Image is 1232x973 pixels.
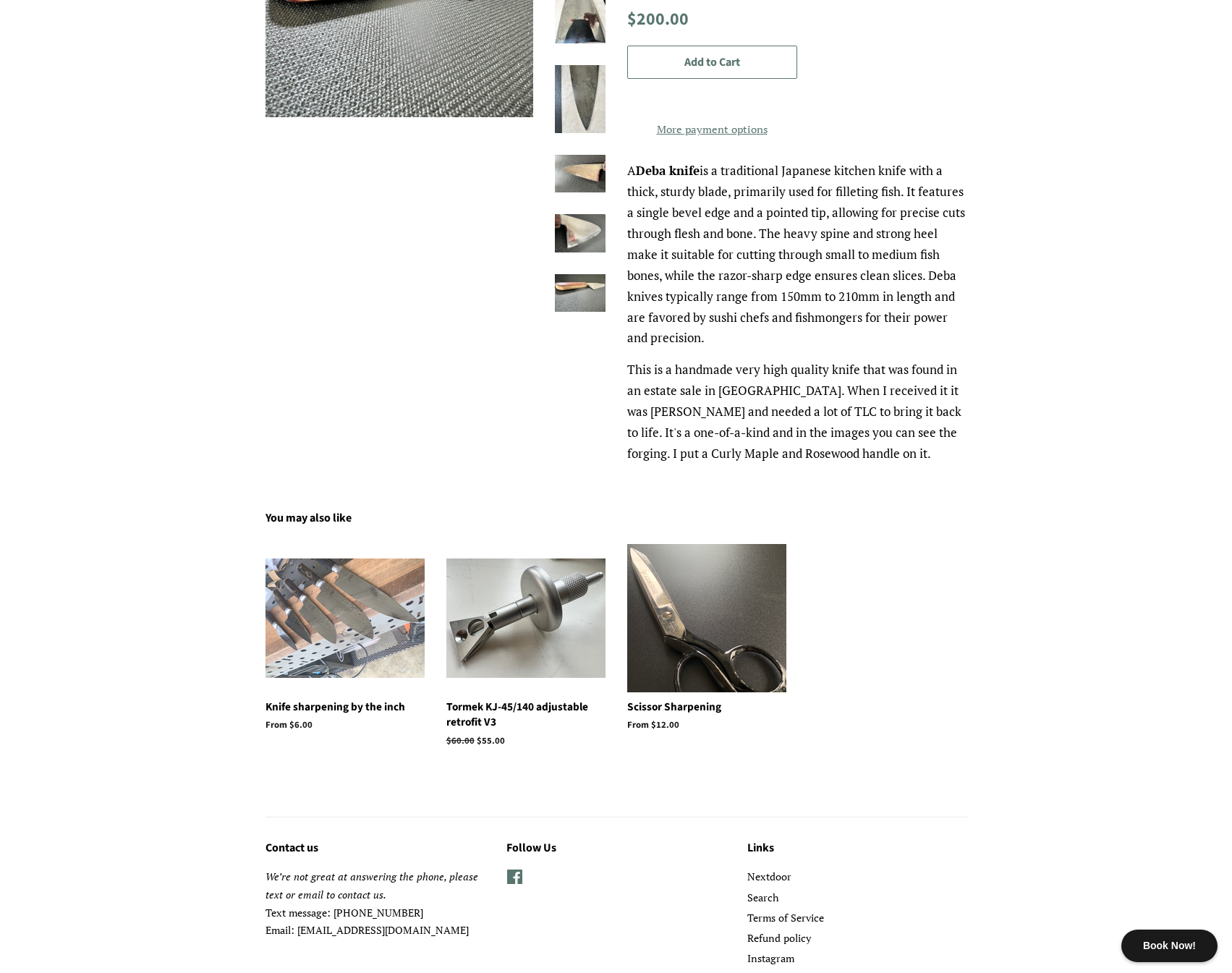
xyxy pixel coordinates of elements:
em: We’re not great at answering the phone, please text or email to contact us. [265,870,478,901]
strong: Deba knife [636,162,700,179]
h3: Follow Us [506,839,726,858]
p: A is a traditional Japanese kitchen knife with a thick, sturdy blade, primarily used for filletin... [627,161,967,349]
img: Deba Knife - Heavy, Single Bevel, Restored, Vintage Japanese Knife [555,274,606,313]
a: More payment options [627,118,797,139]
p: From $12.00 [627,718,786,732]
a: Tormek KJ-45/140 adjustable retrofit V3 Tormek KJ-45/140 adjustable retrofit V3 $60.00 $55.00 [446,544,606,773]
a: Nextdoor [747,870,791,883]
img: Scissor Sharpening [627,544,786,692]
a: Terms of Service [747,911,824,925]
h3: Contact us [265,839,485,858]
p: Knife sharpening by the inch [265,700,425,715]
p: Scissor Sharpening [627,700,786,715]
button: Add to Cart [627,46,797,80]
img: Tormek KJ-45/140 adjustable retrofit V3 [446,558,606,678]
div: Book Now! [1121,930,1218,962]
img: Deba Knife - Heavy, Single Bevel, Restored, Vintage Japanese Knife [555,65,606,132]
img: Knife sharpening by the inch [265,558,425,678]
h3: Links [747,839,967,858]
span: Add to Cart [684,54,740,70]
img: Deba Knife - Heavy, Single Bevel, Restored, Vintage Japanese Knife [555,214,606,252]
h2: You may also like [265,509,967,528]
s: $60.00 [446,734,475,747]
a: Instagram [747,951,794,965]
p: This is a handmade very high quality knife that was found in an estate sale in [GEOGRAPHIC_DATA].... [627,360,967,464]
a: Refund policy [747,931,811,945]
p: Tormek KJ-45/140 adjustable retrofit V3 [446,700,606,731]
a: Scissor Sharpening Scissor Sharpening From $12.00 [627,544,786,758]
p: $55.00 [446,734,606,748]
p: From $6.00 [265,718,425,732]
a: Knife sharpening by the inch Knife sharpening by the inch From $6.00 [265,544,425,758]
p: Text message: [PHONE_NUMBER] Email: [EMAIL_ADDRESS][DOMAIN_NAME] [265,868,485,939]
img: Deba Knife - Heavy, Single Bevel, Restored, Vintage Japanese Knife [555,155,606,193]
a: Search [747,891,778,904]
span: $200.00 [627,7,689,32]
